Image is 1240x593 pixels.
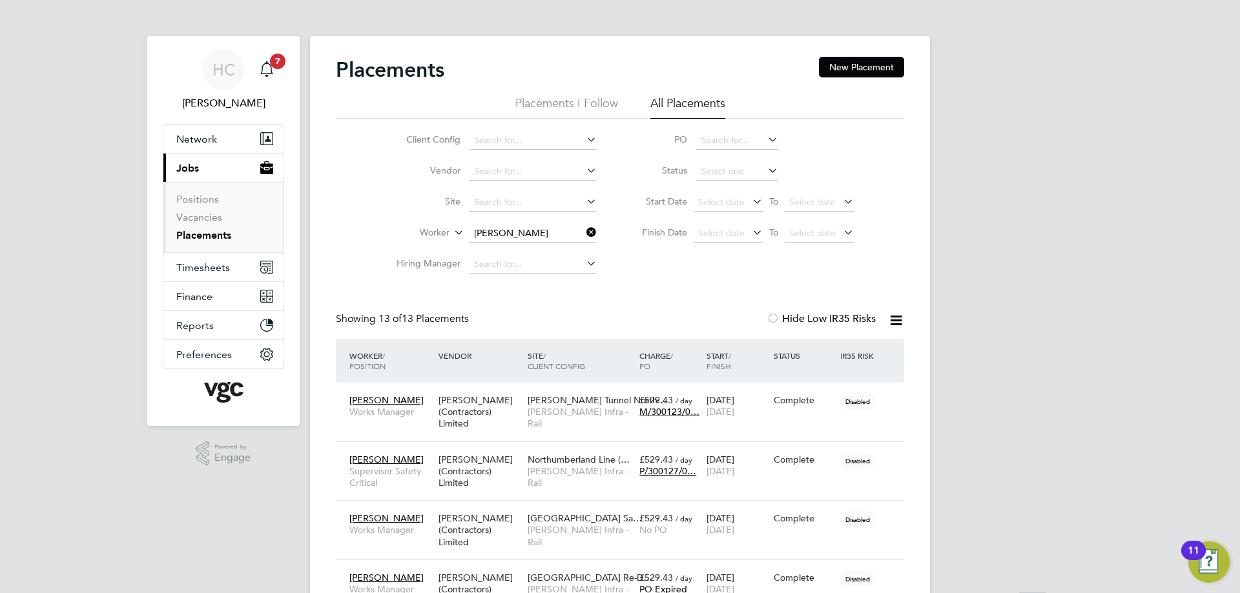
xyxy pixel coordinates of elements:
[698,196,745,208] span: Select date
[470,194,597,212] input: Search for...
[349,350,386,371] span: / Position
[629,226,687,238] label: Finish Date
[840,452,875,469] span: Disabled
[676,514,692,523] span: / day
[629,165,687,176] label: Status
[204,382,243,403] img: vgcgroup-logo-retina.png
[378,312,402,325] span: 13 of
[639,394,673,406] span: £529.43
[703,506,770,542] div: [DATE]
[163,382,284,403] a: Go to home page
[639,454,673,465] span: £529.43
[639,512,673,524] span: £529.43
[765,224,782,241] span: To
[163,182,284,252] div: Jobs
[147,36,300,426] nav: Main navigation
[470,132,597,150] input: Search for...
[349,524,432,536] span: Works Manager
[435,506,524,554] div: [PERSON_NAME] (Contractors) Limited
[707,406,734,417] span: [DATE]
[528,512,642,524] span: [GEOGRAPHIC_DATA] Sa…
[336,57,444,83] h2: Placements
[163,340,284,368] button: Preferences
[703,447,770,483] div: [DATE]
[176,348,232,361] span: Preferences
[163,311,284,339] button: Reports
[214,441,251,452] span: Powered by
[176,319,214,332] span: Reports
[515,95,618,119] li: Placements I Follow
[163,95,284,111] span: Heena Chatrath
[528,572,652,583] span: [GEOGRAPHIC_DATA] Re-D…
[696,132,778,150] input: Search for...
[349,512,424,524] span: [PERSON_NAME]
[774,454,834,465] div: Complete
[176,261,230,274] span: Timesheets
[346,505,904,516] a: [PERSON_NAME]Works Manager[PERSON_NAME] (Contractors) Limited[GEOGRAPHIC_DATA] Sa…[PERSON_NAME] I...
[435,344,524,367] div: Vendor
[254,49,280,90] a: 7
[774,512,834,524] div: Complete
[470,163,597,181] input: Search for...
[639,350,673,371] span: / PO
[629,134,687,145] label: PO
[349,394,424,406] span: [PERSON_NAME]
[528,394,666,406] span: [PERSON_NAME] Tunnel North…
[176,162,199,174] span: Jobs
[528,465,633,488] span: [PERSON_NAME] Infra - Rail
[676,455,692,465] span: / day
[650,95,725,119] li: All Placements
[163,282,284,310] button: Finance
[639,572,673,583] span: £529.43
[470,256,597,274] input: Search for...
[524,344,636,377] div: Site
[703,344,770,377] div: Start
[837,344,882,367] div: IR35 Risk
[636,344,703,377] div: Charge
[1188,550,1199,567] div: 11
[386,134,460,145] label: Client Config
[840,393,875,410] span: Disabled
[676,396,692,405] span: / day
[789,227,836,239] span: Select date
[470,225,597,243] input: Search for...
[346,447,904,457] a: [PERSON_NAME]Supervisor Safety Critical[PERSON_NAME] (Contractors) LimitedNorthumberland Line (…[...
[163,253,284,281] button: Timesheets
[196,441,251,466] a: Powered byEngage
[176,193,219,205] a: Positions
[707,524,734,536] span: [DATE]
[163,154,284,182] button: Jobs
[386,165,460,176] label: Vendor
[819,57,904,77] button: New Placement
[774,572,834,583] div: Complete
[349,572,424,583] span: [PERSON_NAME]
[774,394,834,406] div: Complete
[676,573,692,583] span: / day
[176,229,231,241] a: Placements
[528,454,630,465] span: Northumberland Line (…
[840,570,875,587] span: Disabled
[639,465,696,477] span: P/300127/0…
[375,226,449,239] label: Worker
[435,388,524,436] div: [PERSON_NAME] (Contractors) Limited
[840,511,875,528] span: Disabled
[767,312,876,325] label: Hide Low IR35 Risks
[346,387,904,398] a: [PERSON_NAME]Works Manager[PERSON_NAME] (Contractors) Limited[PERSON_NAME] Tunnel North…[PERSON_N...
[163,125,284,153] button: Network
[346,344,435,377] div: Worker
[528,350,585,371] span: / Client Config
[703,388,770,424] div: [DATE]
[349,454,424,465] span: [PERSON_NAME]
[528,406,633,429] span: [PERSON_NAME] Infra - Rail
[270,54,285,69] span: 7
[378,312,469,325] span: 13 Placements
[639,524,667,536] span: No PO
[386,196,460,207] label: Site
[349,465,432,488] span: Supervisor Safety Critical
[212,61,235,78] span: HC
[789,196,836,208] span: Select date
[528,524,633,547] span: [PERSON_NAME] Infra - Rail
[163,49,284,111] a: HC[PERSON_NAME]
[176,211,222,223] a: Vacancies
[770,344,838,367] div: Status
